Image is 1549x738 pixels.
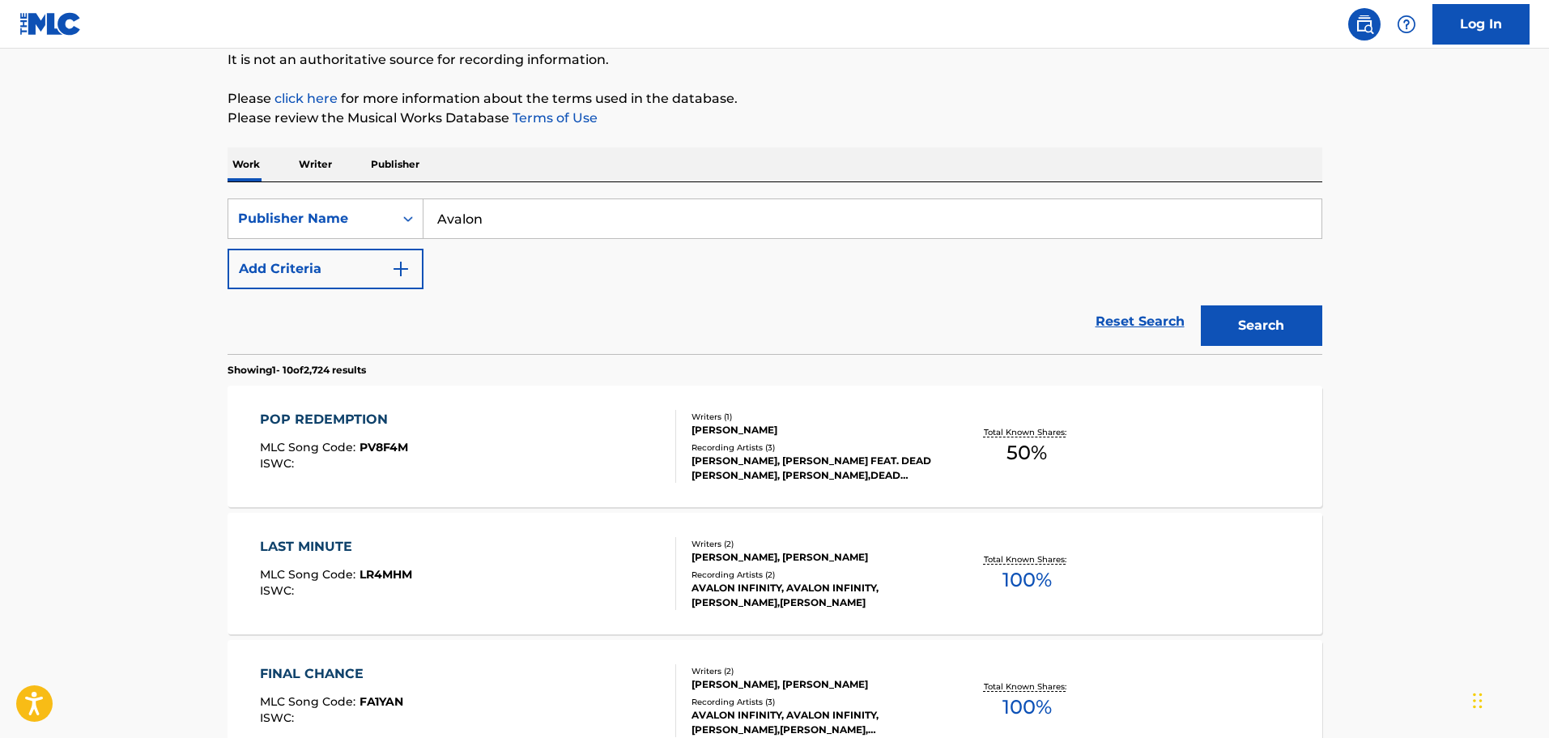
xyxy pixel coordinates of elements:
[1006,438,1047,467] span: 50 %
[238,209,384,228] div: Publisher Name
[1201,305,1322,346] button: Search
[1432,4,1530,45] a: Log In
[692,423,936,437] div: [PERSON_NAME]
[360,694,403,709] span: FA1YAN
[19,12,82,36] img: MLC Logo
[228,198,1322,354] form: Search Form
[692,677,936,692] div: [PERSON_NAME], [PERSON_NAME]
[228,363,366,378] p: Showing 1 - 10 of 2,724 results
[1473,676,1483,725] div: Drag
[984,680,1070,693] p: Total Known Shares:
[1397,15,1416,34] img: help
[1087,304,1193,339] a: Reset Search
[228,109,1322,128] p: Please review the Musical Works Database
[692,538,936,550] div: Writers ( 2 )
[692,708,936,737] div: AVALON INFINITY, AVALON INFINITY,[PERSON_NAME],[PERSON_NAME], [PERSON_NAME]|[PERSON_NAME]|AVALON ...
[260,537,412,557] div: LAST MINUTE
[260,583,298,598] span: ISWC :
[984,553,1070,565] p: Total Known Shares:
[294,147,337,181] p: Writer
[228,386,1322,507] a: POP REDEMPTIONMLC Song Code:PV8F4MISWC:Writers (1)[PERSON_NAME]Recording Artists (3)[PERSON_NAME]...
[260,410,408,429] div: POP REDEMPTION
[692,581,936,610] div: AVALON INFINITY, AVALON INFINITY,[PERSON_NAME],[PERSON_NAME]
[274,91,338,106] a: click here
[692,550,936,565] div: [PERSON_NAME], [PERSON_NAME]
[391,259,411,279] img: 9d2ae6d4665cec9f34b9.svg
[692,411,936,423] div: Writers ( 1 )
[692,442,936,454] div: Recording Artists ( 3 )
[260,456,298,471] span: ISWC :
[260,710,298,725] span: ISWC :
[509,110,598,126] a: Terms of Use
[692,454,936,483] div: [PERSON_NAME], [PERSON_NAME] FEAT. DEAD [PERSON_NAME], [PERSON_NAME],DEAD MAKABÉS
[228,249,423,289] button: Add Criteria
[984,426,1070,438] p: Total Known Shares:
[692,569,936,581] div: Recording Artists ( 2 )
[360,567,412,582] span: LR4MHM
[360,440,408,454] span: PV8F4M
[1002,565,1052,595] span: 100 %
[228,89,1322,109] p: Please for more information about the terms used in the database.
[692,665,936,677] div: Writers ( 2 )
[366,147,424,181] p: Publisher
[228,147,265,181] p: Work
[228,513,1322,634] a: LAST MINUTEMLC Song Code:LR4MHMISWC:Writers (2)[PERSON_NAME], [PERSON_NAME]Recording Artists (2)A...
[260,440,360,454] span: MLC Song Code :
[228,50,1322,70] p: It is not an authoritative source for recording information.
[692,696,936,708] div: Recording Artists ( 3 )
[1348,8,1381,41] a: Public Search
[1002,693,1052,722] span: 100 %
[1355,15,1374,34] img: search
[1468,660,1549,738] iframe: Chat Widget
[260,567,360,582] span: MLC Song Code :
[260,664,403,684] div: FINAL CHANCE
[1390,8,1423,41] div: Help
[260,694,360,709] span: MLC Song Code :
